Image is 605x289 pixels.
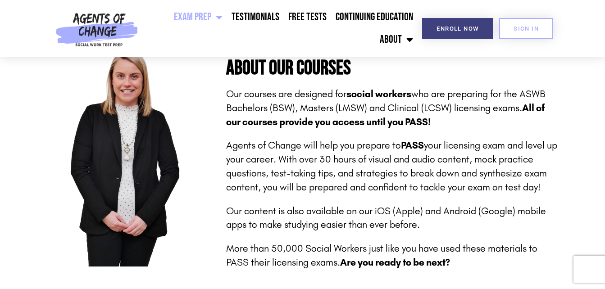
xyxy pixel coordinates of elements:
[514,26,539,32] span: SIGN IN
[340,257,450,268] strong: Are you ready to be next?
[331,6,418,28] a: Continuing Education
[227,6,284,28] a: Testimonials
[499,18,553,39] a: SIGN IN
[422,18,493,39] a: Enroll Now
[346,88,411,100] strong: social workers
[226,102,545,128] b: All of our courses provide you access until you PASS!
[226,139,559,194] p: Agents of Change will help you prepare to your licensing exam and level up your career. With over...
[375,28,418,51] a: About
[401,140,424,151] strong: PASS
[284,6,331,28] a: Free Tests
[226,204,559,232] p: Our content is also available on our iOS (Apple) and Android (Google) mobile apps to make studyin...
[226,87,559,129] p: Our courses are designed for who are preparing for the ASWB Bachelors (BSW), Masters (LMSW) and C...
[437,26,478,32] span: Enroll Now
[226,58,559,78] h4: About Our Courses
[226,242,559,270] p: More than 50,000 Social Workers just like you have used these materials to PASS their licensing e...
[169,6,227,28] a: Exam Prep
[142,6,418,51] nav: Menu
